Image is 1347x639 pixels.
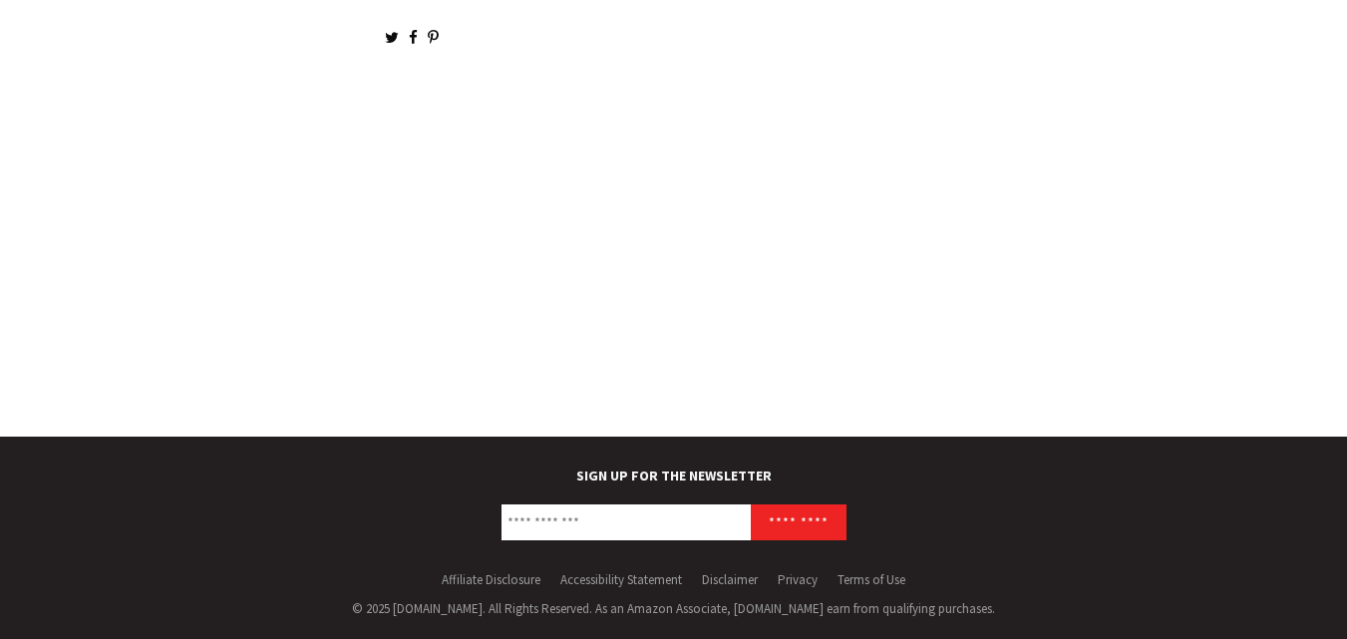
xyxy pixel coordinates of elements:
a: Accessibility Statement [560,571,682,588]
a: Disclaimer [702,571,758,588]
a: Privacy [778,571,818,588]
label: SIGN UP FOR THE NEWSLETTER [76,467,1272,494]
a: Affiliate Disclosure [442,571,540,588]
div: © 2025 [DOMAIN_NAME]. All Rights Reserved. As an Amazon Associate, [DOMAIN_NAME] earn from qualif... [76,599,1272,619]
iframe: Advertisement [76,148,1272,427]
a: Terms of Use [838,571,905,588]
